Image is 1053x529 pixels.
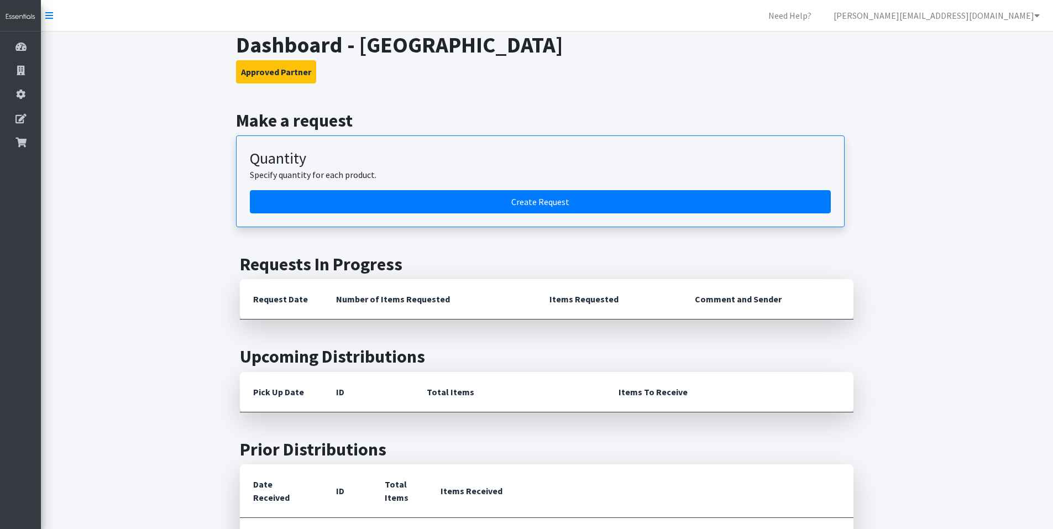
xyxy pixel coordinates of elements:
h2: Requests In Progress [240,254,853,275]
th: Comment and Sender [682,279,853,320]
th: ID [323,372,413,412]
th: Date Received [240,464,323,518]
th: Items Received [427,464,854,518]
th: Request Date [240,279,323,320]
a: Need Help? [759,4,820,27]
h3: Quantity [250,149,831,168]
h2: Make a request [236,110,858,131]
th: ID [323,464,371,518]
th: Pick Up Date [240,372,323,412]
th: Items To Receive [605,372,853,412]
th: Items Requested [536,279,682,320]
p: Specify quantity for each product. [250,168,831,181]
a: Create a request by quantity [250,190,831,213]
th: Total Items [371,464,427,518]
button: Approved Partner [236,60,316,83]
th: Total Items [413,372,606,412]
img: HumanEssentials [4,12,36,22]
a: [PERSON_NAME][EMAIL_ADDRESS][DOMAIN_NAME] [825,4,1049,27]
h2: Prior Distributions [240,439,853,460]
h1: Dashboard - [GEOGRAPHIC_DATA] [236,32,858,58]
th: Number of Items Requested [323,279,536,320]
h2: Upcoming Distributions [240,346,853,367]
